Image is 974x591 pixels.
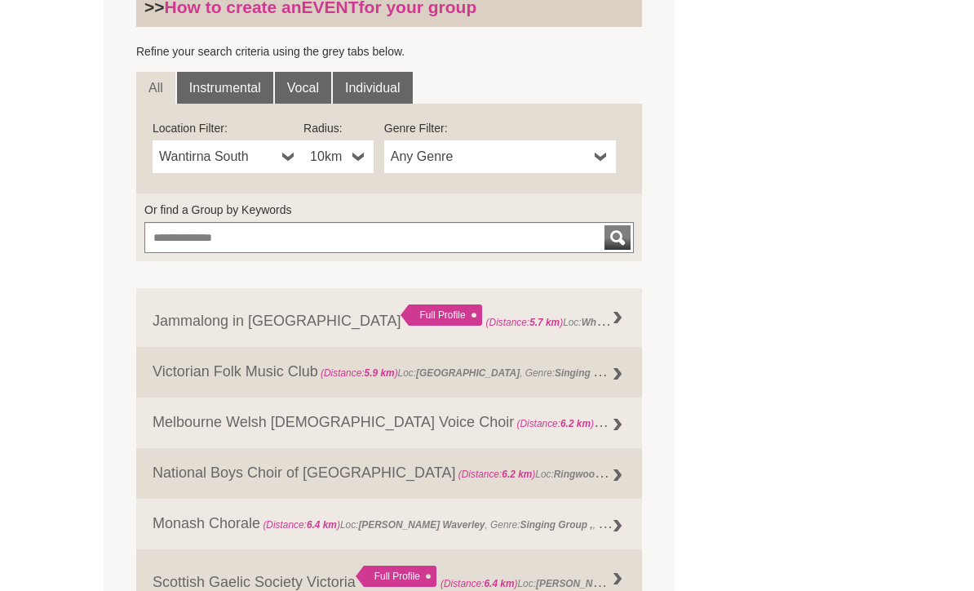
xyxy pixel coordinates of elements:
[153,140,303,173] a: Wantirna South
[641,519,652,531] strong: 65
[333,72,413,104] a: Individual
[159,147,276,167] span: Wantirna South
[307,519,337,531] strong: 6.4 km
[310,147,346,167] span: 10km
[555,363,627,380] strong: Singing Group ,
[560,418,591,429] strong: 6.2 km
[401,304,481,326] div: Full Profile
[441,578,518,589] span: (Distance: )
[144,202,634,218] label: Or find a Group by Keywords
[582,313,643,329] strong: Wheelers Hill
[441,574,830,590] span: Loc: , Genre: , Members:
[502,469,532,480] strong: 6.2 km
[612,418,658,429] strong: Ringwood
[321,367,398,379] span: (Distance: )
[358,519,485,531] strong: [PERSON_NAME] Waverley
[455,464,773,481] span: Loc: , Genre: , Members:
[416,367,520,379] strong: [GEOGRAPHIC_DATA]
[177,72,273,104] a: Instrumental
[136,398,642,448] a: Melbourne Welsh [DEMOGRAPHIC_DATA] Voice Choir (Distance:6.2 km)Loc:Ringwood, Genre:, Members:
[384,140,616,173] a: Any Genre
[318,363,631,380] span: Loc: , Genre: ,
[520,519,592,531] strong: Singing Group ,
[514,414,826,430] span: Loc: , Genre: , Members:
[303,120,374,136] label: Radius:
[136,448,642,499] a: National Boys Choir of [GEOGRAPHIC_DATA] (Distance:6.2 km)Loc:Ringwood, Genre:Singing Group ,, Me...
[136,347,642,398] a: Victorian Folk Music Club (Distance:5.9 km)Loc:[GEOGRAPHIC_DATA], Genre:Singing Group ,,
[303,140,374,173] a: 10km
[260,515,652,531] span: Loc: , Genre: , Members:
[136,72,175,104] a: All
[529,317,560,328] strong: 5.7 km
[486,313,795,329] span: Loc: , Genre: ,
[554,464,609,481] strong: Ringwood
[153,120,303,136] label: Location Filter:
[136,499,642,549] a: Monash Chorale (Distance:6.4 km)Loc:[PERSON_NAME] Waverley, Genre:Singing Group ,, Members:65
[635,469,708,480] strong: Singing Group ,
[384,120,616,136] label: Genre Filter:
[516,414,609,430] span: (Distance: )
[263,519,340,531] span: (Distance: )
[356,566,436,587] div: Full Profile
[391,147,588,167] span: Any Genre
[136,288,642,347] a: Jammalong in [GEOGRAPHIC_DATA] Full Profile (Distance:5.7 km)Loc:Wheelers Hill, Genre:,
[458,469,536,480] span: (Distance: )
[536,574,662,590] strong: [PERSON_NAME] Waverley
[486,317,564,328] span: (Distance: )
[275,72,331,104] a: Vocal
[136,43,642,60] p: Refine your search criteria using the grey tabs below.
[485,578,515,589] strong: 6.4 km
[365,367,395,379] strong: 5.9 km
